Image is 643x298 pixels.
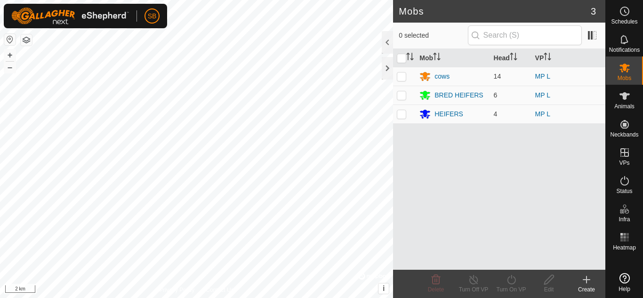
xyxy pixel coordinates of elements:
[609,47,640,53] span: Notifications
[416,49,490,67] th: Mob
[591,4,596,18] span: 3
[434,109,463,119] div: HEIFERS
[490,49,531,67] th: Head
[619,160,629,166] span: VPs
[613,245,636,250] span: Heatmap
[619,217,630,222] span: Infra
[611,19,637,24] span: Schedules
[399,6,591,17] h2: Mobs
[21,34,32,46] button: Map Layers
[4,34,16,45] button: Reset Map
[434,90,483,100] div: BRED HEIFERS
[433,54,441,62] p-sorticon: Activate to sort
[455,285,492,294] div: Turn Off VP
[535,110,550,118] a: MP L
[434,72,450,81] div: cows
[610,132,638,137] span: Neckbands
[494,110,498,118] span: 4
[535,91,550,99] a: MP L
[535,72,550,80] a: MP L
[206,286,233,294] a: Contact Us
[4,49,16,61] button: +
[619,286,630,292] span: Help
[494,91,498,99] span: 6
[4,62,16,73] button: –
[11,8,129,24] img: Gallagher Logo
[492,285,530,294] div: Turn On VP
[531,49,605,67] th: VP
[468,25,582,45] input: Search (S)
[383,284,385,292] span: i
[148,11,157,21] span: SB
[428,286,444,293] span: Delete
[614,104,635,109] span: Animals
[399,31,467,40] span: 0 selected
[618,75,631,81] span: Mobs
[616,188,632,194] span: Status
[494,72,501,80] span: 14
[510,54,517,62] p-sorticon: Activate to sort
[606,269,643,296] a: Help
[160,286,195,294] a: Privacy Policy
[378,283,389,294] button: i
[406,54,414,62] p-sorticon: Activate to sort
[530,285,568,294] div: Edit
[544,54,551,62] p-sorticon: Activate to sort
[568,285,605,294] div: Create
